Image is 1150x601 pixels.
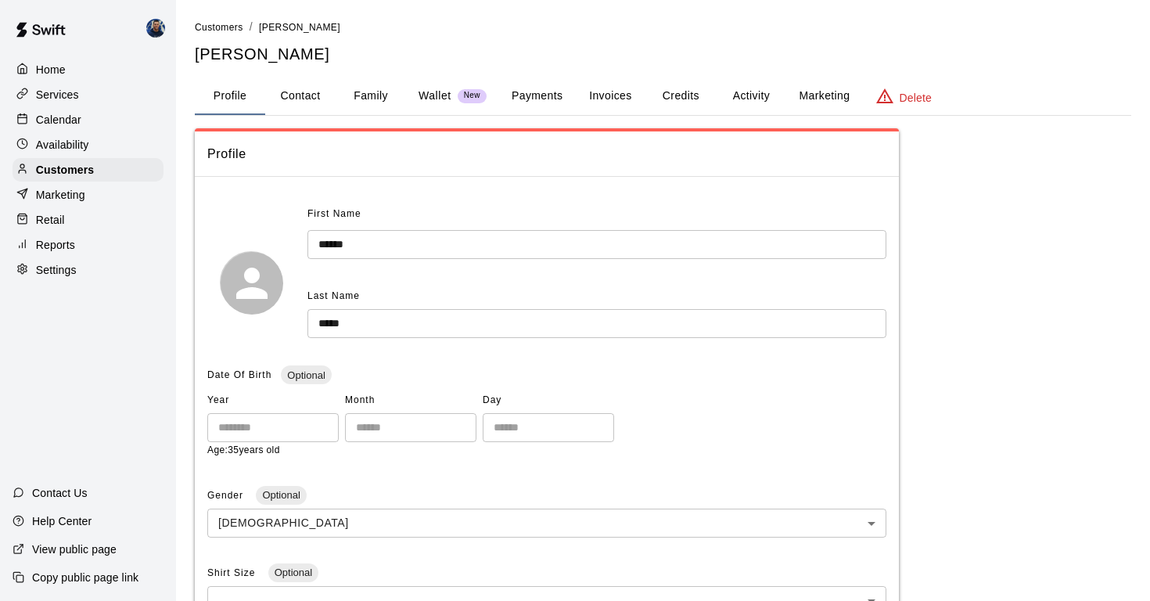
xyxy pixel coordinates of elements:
a: Home [13,58,164,81]
img: Alex Robinson [146,19,165,38]
span: Date Of Birth [207,369,271,380]
button: Marketing [786,77,862,115]
span: Optional [256,489,306,501]
h5: [PERSON_NAME] [195,44,1131,65]
span: Year [207,388,339,413]
li: / [250,19,253,35]
a: Customers [195,20,243,33]
a: Marketing [13,183,164,207]
p: Copy public page link [32,570,138,585]
p: Customers [36,162,94,178]
nav: breadcrumb [195,19,1131,36]
a: Availability [13,133,164,157]
p: Home [36,62,66,77]
button: Contact [265,77,336,115]
span: Optional [268,567,318,578]
a: Calendar [13,108,164,131]
a: Customers [13,158,164,182]
p: Help Center [32,513,92,529]
span: First Name [307,202,361,227]
p: Wallet [419,88,451,104]
p: Calendar [36,112,81,128]
button: Activity [716,77,786,115]
span: Shirt Size [207,567,259,578]
button: Profile [195,77,265,115]
button: Family [336,77,406,115]
div: Alex Robinson [143,13,176,44]
span: Optional [281,369,331,381]
span: Gender [207,490,246,501]
div: basic tabs example [195,77,1131,115]
p: View public page [32,542,117,557]
p: Services [36,87,79,103]
span: Last Name [307,290,360,301]
p: Retail [36,212,65,228]
p: Marketing [36,187,85,203]
button: Credits [645,77,716,115]
span: Month [345,388,476,413]
span: [PERSON_NAME] [259,22,340,33]
div: [DEMOGRAPHIC_DATA] [207,509,886,538]
p: Reports [36,237,75,253]
p: Delete [900,90,932,106]
span: Profile [207,144,886,164]
span: Customers [195,22,243,33]
button: Invoices [575,77,645,115]
a: Retail [13,208,164,232]
a: Services [13,83,164,106]
a: Settings [13,258,164,282]
span: New [458,91,487,101]
p: Contact Us [32,485,88,501]
p: Availability [36,137,89,153]
span: Day [483,388,614,413]
span: Age: 35 years old [207,444,280,455]
p: Settings [36,262,77,278]
a: Reports [13,233,164,257]
button: Payments [499,77,575,115]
